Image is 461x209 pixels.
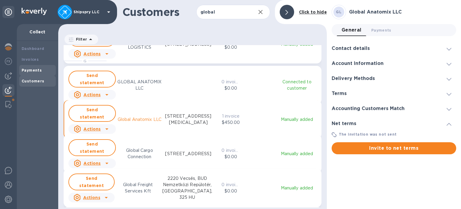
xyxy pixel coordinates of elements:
h3: Delivery Methods [332,76,375,81]
h3: Contact details [332,46,370,51]
p: Manually added [276,185,318,191]
h3: Global Anatomix LLC [349,9,456,15]
p: Collect [22,29,53,35]
span: Payments [371,27,391,33]
span: G [83,59,86,63]
h3: Net terms [332,121,356,127]
img: Logo [22,8,47,15]
button: Send statement [68,139,116,156]
p: $0.00 [221,85,240,91]
p: $0.00 [221,154,240,160]
p: Connected to customer [276,79,318,91]
p: 0 invoices [221,182,240,188]
p: [STREET_ADDRESS][MEDICAL_DATA] [164,113,212,126]
p: $0.00 [221,44,240,51]
b: Invoices [22,57,39,62]
button: Send statementActionsGLOBAL ANATOMIX LLC0 invoices$0.00Connected to customer [64,66,321,104]
p: 1 invoice [221,113,240,119]
button: Send statement [68,71,116,88]
button: Invite to net terms [332,142,456,154]
p: Filter [74,37,87,42]
span: Send statement [74,175,109,189]
button: Send statement [68,105,116,122]
span: General [342,26,362,34]
button: Send statementActionsGlobal Cargo Connection[STREET_ADDRESS]0 invoices$0.00Manually added [64,134,321,173]
b: Payments [22,68,42,72]
h3: Account Information [332,61,384,66]
b: Dashboard [22,46,44,51]
p: GLOBAL ANATOMIX LLC [116,79,163,91]
p: $450.00 [221,119,240,126]
p: [STREET_ADDRESS] [165,151,211,157]
u: Actions [83,92,101,97]
p: Global Cargo Connection [116,147,163,160]
p: 2220 Vecsés, BUD Nemzetközi Repülotér, [GEOGRAPHIC_DATA], 325 HU [162,175,212,201]
span: Send statement [74,72,110,86]
b: GL [336,10,342,14]
h3: Terms [332,91,347,97]
p: Manually added [276,116,318,123]
h3: Accounting Customers Match [332,106,405,112]
u: Actions [83,195,100,200]
p: Global Anatomix LLC [118,116,162,123]
span: Send statement [74,140,110,155]
u: Actions [83,51,101,56]
u: Actions [83,161,101,166]
h1: Customers [122,6,196,18]
span: Send statement [74,106,110,121]
img: Foreign exchange [5,58,12,65]
b: The invitation was not sent [339,132,397,137]
p: $0.00 [221,188,240,194]
b: Click to hide [299,10,327,14]
button: Send statement [68,174,115,190]
button: Send statementActionsGlobal Freight Services Kft2220 Vecsés, BUD Nemzetközi Repülotér, [GEOGRAPHI... [64,169,321,207]
u: Actions [83,127,101,131]
b: Customers [22,79,44,83]
button: Send statementActionsGlobal Anatomix LLC[STREET_ADDRESS][MEDICAL_DATA]1 invoice$450.00Manually added [64,100,321,139]
div: grid [64,45,327,207]
div: Unpin categories [2,6,14,18]
p: 0 invoices [221,147,240,154]
p: Manually added [276,151,318,157]
p: Global Freight Services Kft [115,182,161,194]
p: Shipspry LLC [74,10,104,14]
p: 0 invoices [221,79,240,85]
span: Invite to net terms [336,145,451,152]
